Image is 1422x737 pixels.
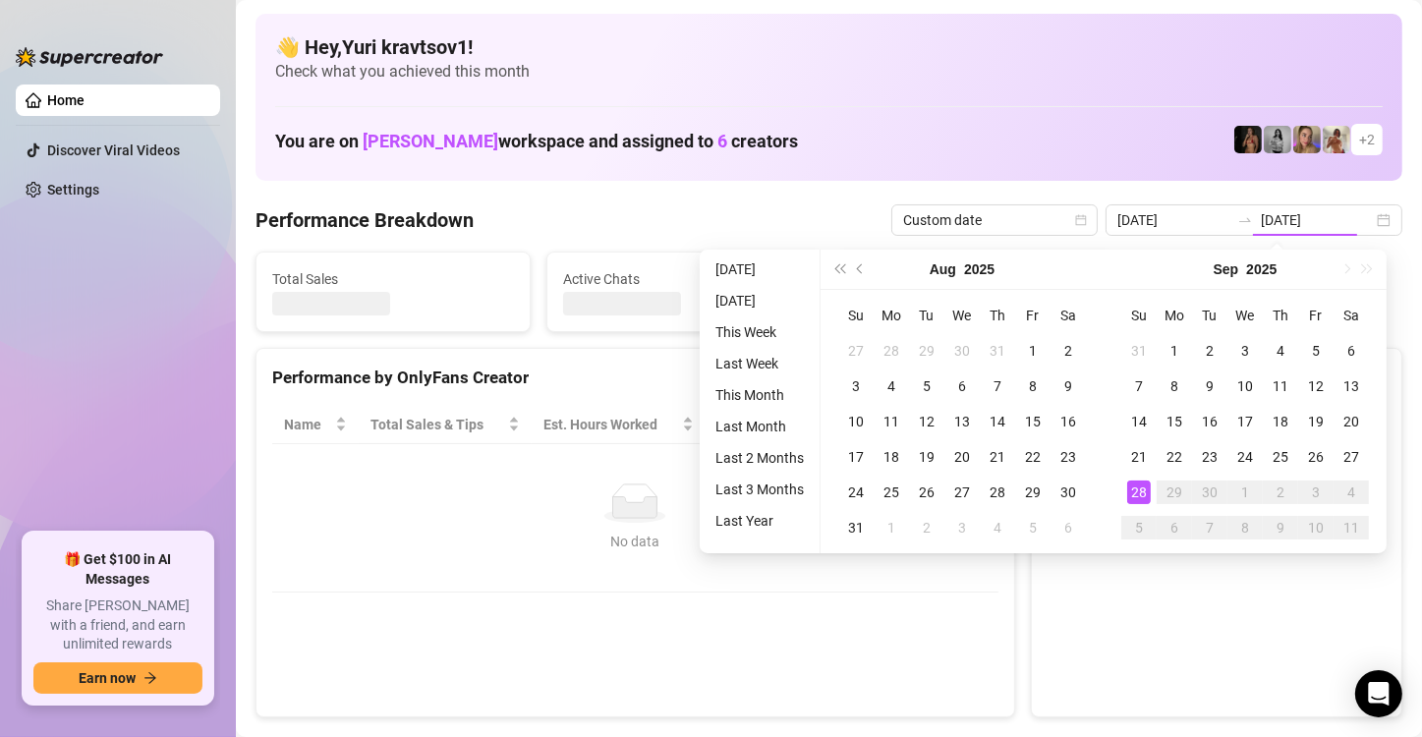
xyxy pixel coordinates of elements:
img: D [1234,126,1262,153]
span: Sales / Hour [717,414,810,435]
span: Messages Sent [854,268,1096,290]
img: Green [1323,126,1350,153]
th: Name [272,406,359,444]
span: arrow-right [143,671,157,685]
span: to [1237,212,1253,228]
th: Total Sales & Tips [359,406,532,444]
input: End date [1261,209,1373,231]
div: Sales by OnlyFans Creator [1048,365,1386,391]
h4: 👋 Hey, Yuri kravtsov1 ! [275,33,1383,61]
span: Name [284,414,331,435]
div: No data [292,531,979,552]
img: logo-BBDzfeDw.svg [16,47,163,67]
span: 6 [717,131,727,151]
span: 🎁 Get $100 in AI Messages [33,550,202,589]
div: Performance by OnlyFans Creator [272,365,998,391]
input: Start date [1117,209,1229,231]
span: calendar [1075,214,1087,226]
a: Home [47,92,85,108]
span: swap-right [1237,212,1253,228]
span: Earn now [79,670,136,686]
img: A [1264,126,1291,153]
div: Est. Hours Worked [543,414,678,435]
span: Total Sales & Tips [370,414,504,435]
span: Chat Conversion [848,414,970,435]
img: Cherry [1293,126,1321,153]
th: Sales / Hour [706,406,837,444]
div: Open Intercom Messenger [1355,670,1402,717]
a: Settings [47,182,99,198]
h4: Performance Breakdown [256,206,474,234]
h1: You are on workspace and assigned to creators [275,131,798,152]
a: Discover Viral Videos [47,142,180,158]
th: Chat Conversion [836,406,997,444]
span: Share [PERSON_NAME] with a friend, and earn unlimited rewards [33,596,202,654]
button: Earn nowarrow-right [33,662,202,694]
span: + 2 [1359,129,1375,150]
span: [PERSON_NAME] [363,131,498,151]
span: Active Chats [563,268,805,290]
span: Custom date [903,205,1086,235]
span: Total Sales [272,268,514,290]
span: Check what you achieved this month [275,61,1383,83]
